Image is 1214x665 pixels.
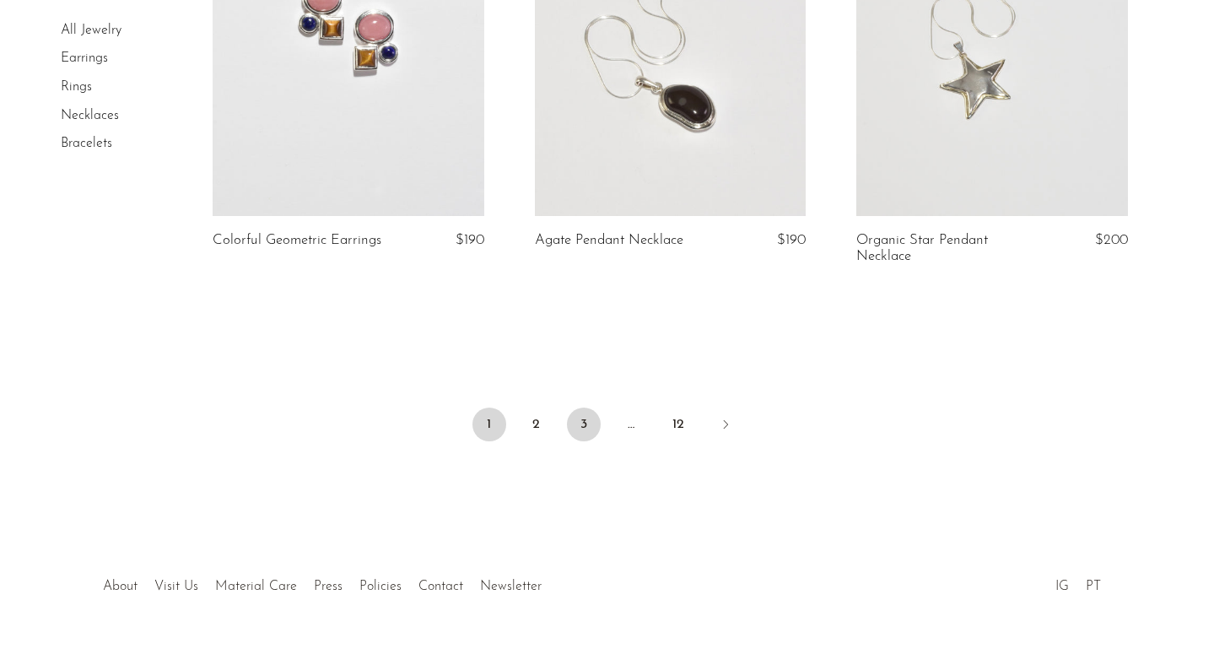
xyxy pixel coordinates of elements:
[359,580,402,593] a: Policies
[472,408,506,441] span: 1
[661,408,695,441] a: 12
[614,408,648,441] span: …
[567,408,601,441] a: 3
[535,233,683,248] a: Agate Pendant Necklace
[94,566,550,598] ul: Quick links
[709,408,742,445] a: Next
[777,233,806,247] span: $190
[856,233,1036,264] a: Organic Star Pendant Necklace
[61,80,92,94] a: Rings
[418,580,463,593] a: Contact
[456,233,484,247] span: $190
[1047,566,1109,598] ul: Social Medias
[314,580,343,593] a: Press
[61,52,108,66] a: Earrings
[61,109,119,122] a: Necklaces
[103,580,138,593] a: About
[520,408,553,441] a: 2
[213,233,381,248] a: Colorful Geometric Earrings
[61,24,121,37] a: All Jewelry
[215,580,297,593] a: Material Care
[61,137,112,150] a: Bracelets
[1095,233,1128,247] span: $200
[1086,580,1101,593] a: PT
[154,580,198,593] a: Visit Us
[1055,580,1069,593] a: IG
